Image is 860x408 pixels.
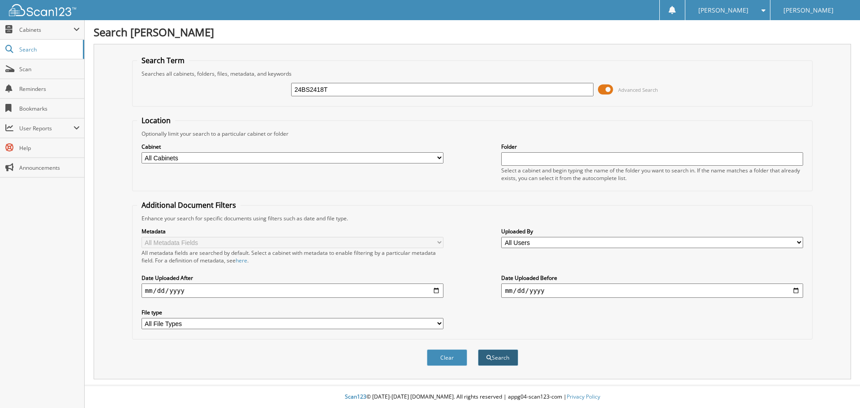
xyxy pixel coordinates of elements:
[142,274,443,282] label: Date Uploaded After
[698,8,748,13] span: [PERSON_NAME]
[501,274,803,282] label: Date Uploaded Before
[501,143,803,150] label: Folder
[618,86,658,93] span: Advanced Search
[236,257,247,264] a: here
[9,4,76,16] img: scan123-logo-white.svg
[19,26,73,34] span: Cabinets
[137,130,808,137] div: Optionally limit your search to a particular cabinet or folder
[142,249,443,264] div: All metadata fields are searched by default. Select a cabinet with metadata to enable filtering b...
[19,164,80,172] span: Announcements
[137,116,175,125] legend: Location
[142,283,443,298] input: start
[137,70,808,77] div: Searches all cabinets, folders, files, metadata, and keywords
[501,283,803,298] input: end
[783,8,834,13] span: [PERSON_NAME]
[94,25,851,39] h1: Search [PERSON_NAME]
[137,56,189,65] legend: Search Term
[19,85,80,93] span: Reminders
[142,309,443,316] label: File type
[19,125,73,132] span: User Reports
[478,349,518,366] button: Search
[137,200,241,210] legend: Additional Document Filters
[142,143,443,150] label: Cabinet
[19,65,80,73] span: Scan
[85,386,860,408] div: © [DATE]-[DATE] [DOMAIN_NAME]. All rights reserved | appg04-scan123-com |
[345,393,366,400] span: Scan123
[19,105,80,112] span: Bookmarks
[815,365,860,408] iframe: Chat Widget
[19,144,80,152] span: Help
[19,46,78,53] span: Search
[501,167,803,182] div: Select a cabinet and begin typing the name of the folder you want to search in. If the name match...
[142,228,443,235] label: Metadata
[137,215,808,222] div: Enhance your search for specific documents using filters such as date and file type.
[427,349,467,366] button: Clear
[567,393,600,400] a: Privacy Policy
[501,228,803,235] label: Uploaded By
